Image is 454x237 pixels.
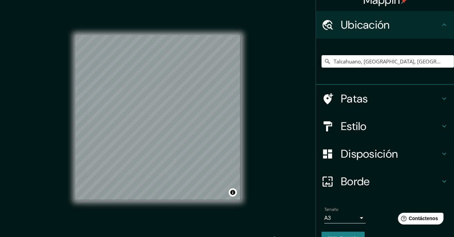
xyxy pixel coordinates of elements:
[324,213,366,224] div: A3
[316,112,454,140] div: Estilo
[324,207,338,212] font: Tamaño
[316,85,454,112] div: Patas
[341,174,370,189] font: Borde
[341,18,390,32] font: Ubicación
[229,188,237,197] button: Activar o desactivar atribución
[393,210,446,229] iframe: Lanzador de widgets de ayuda
[341,147,398,161] font: Disposición
[341,91,368,106] font: Patas
[76,35,240,200] canvas: Mapa
[316,140,454,168] div: Disposición
[324,214,331,221] font: A3
[316,168,454,195] div: Borde
[322,55,454,68] input: Elige tu ciudad o zona
[341,119,367,134] font: Estilo
[316,11,454,39] div: Ubicación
